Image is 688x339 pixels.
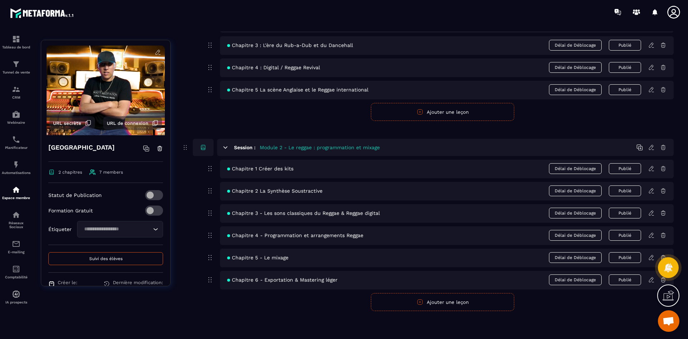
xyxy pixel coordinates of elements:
button: Publié [609,208,641,218]
p: Tunnel de vente [2,70,30,74]
a: formationformationTableau de bord [2,29,30,55]
p: Automatisations [2,171,30,175]
img: accountant [12,265,20,273]
span: Délai de Déblocage [549,274,602,285]
p: E-mailing [2,250,30,254]
a: automationsautomationsWebinaire [2,105,30,130]
button: Publié [609,62,641,73]
span: Chapitre 6 - Exportation & Mastering léger [227,277,338,283]
p: [DATE] [113,285,163,291]
span: Suivi des élèves [89,256,123,261]
span: Chapitre 3 : L'ère du Rub-a-Dub et du Dancehall [227,42,353,48]
p: Planificateur [2,146,30,150]
a: Ouvrir le chat [658,310,679,332]
span: Délai de Déblocage [549,208,602,218]
h5: Module 2 - Le reggae : programmation et mixage [260,144,380,151]
button: URL de connexion [103,116,162,130]
button: Publié [609,40,641,51]
img: background [47,46,165,135]
h6: Session : [234,145,255,150]
button: URL secrète [49,116,95,130]
div: Search for option [77,221,163,237]
span: Chapitre 3 - Les sons classiques du Reggae & Reggae digital [227,210,380,216]
button: Publié [609,163,641,174]
span: Délai de Déblocage [549,62,602,73]
p: Tableau de bord [2,45,30,49]
span: Délai de Déblocage [549,84,602,95]
button: Ajouter une leçon [371,293,514,311]
span: Délai de Déblocage [549,252,602,263]
a: automationsautomationsEspace membre [2,180,30,205]
a: accountantaccountantComptabilité [2,259,30,284]
img: social-network [12,211,20,219]
span: Créer le: [58,280,77,285]
img: email [12,240,20,248]
span: Chapitre 4 : Digital / Reggae Revival [227,65,320,70]
img: formation [12,85,20,94]
span: Chapitre 5 La scène Anglaise et le Reggae international [227,87,368,93]
a: schedulerschedulerPlanificateur [2,130,30,155]
button: Publié [609,252,641,263]
span: Chapitre 4 - Programmation et arrangements Reggae [227,232,363,238]
p: Formation Gratuit [48,208,93,213]
button: Ajouter une leçon [371,103,514,121]
p: Espace membre [2,196,30,200]
button: Suivi des élèves [48,252,163,265]
a: formationformationTunnel de vente [2,55,30,80]
h4: [GEOGRAPHIC_DATA] [48,142,115,152]
span: Délai de Déblocage [549,230,602,241]
span: Délai de Déblocage [549,40,602,51]
span: Délai de Déblocage [549,163,602,174]
span: Chapitre 5 - Le mixage [227,255,288,260]
button: Publié [609,230,641,241]
p: IA prospects [2,300,30,304]
button: Publié [609,84,641,95]
p: Statut de Publication [48,192,102,198]
img: automations [12,290,20,298]
span: Chapitre 2 La Synthèse Soustractive [227,188,322,194]
p: Réseaux Sociaux [2,221,30,229]
span: 2 chapitres [58,170,82,175]
span: 7 members [99,170,123,175]
input: Search for option [82,225,151,233]
button: Publié [609,185,641,196]
p: [DATE] [58,285,77,291]
a: emailemailE-mailing [2,234,30,259]
p: Étiqueter [48,226,72,232]
span: Délai de Déblocage [549,185,602,196]
img: formation [12,35,20,43]
img: automations [12,160,20,169]
img: formation [12,60,20,69]
p: Webinaire [2,121,30,124]
p: Comptabilité [2,275,30,279]
img: automations [12,110,20,119]
a: automationsautomationsAutomatisations [2,155,30,180]
span: Chapitre 1 Créer des kits [227,166,293,171]
p: CRM [2,95,30,99]
a: social-networksocial-networkRéseaux Sociaux [2,205,30,234]
img: logo [10,6,75,19]
button: Publié [609,274,641,285]
span: URL de connexion [107,121,148,126]
span: URL secrète [53,121,81,126]
a: formationformationCRM [2,80,30,105]
img: scheduler [12,135,20,144]
img: automations [12,185,20,194]
span: Dernière modification: [113,280,163,285]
